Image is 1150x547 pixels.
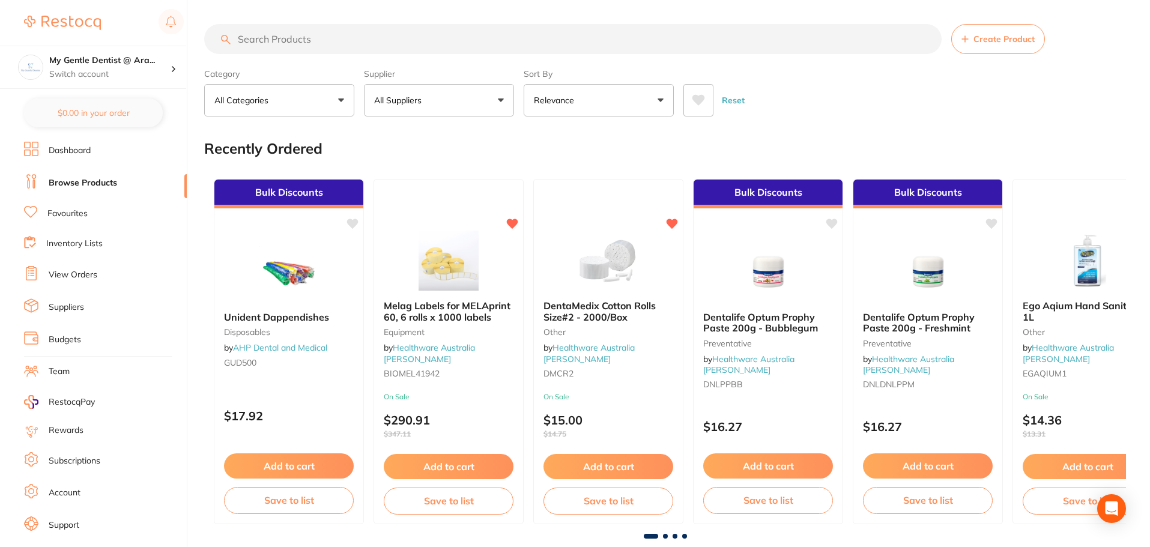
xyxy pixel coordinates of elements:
[224,487,354,513] button: Save to list
[694,180,843,208] div: Bulk Discounts
[250,242,328,302] img: Unident Dappendishes
[703,339,833,348] small: Preventative
[703,354,794,375] span: by
[384,369,513,378] small: BIOMEL41942
[233,342,327,353] a: AHP Dental and Medical
[863,339,993,348] small: Preventative
[543,393,673,401] small: On Sale
[204,84,354,116] button: All Categories
[49,519,79,531] a: Support
[543,342,635,364] span: by
[1049,231,1127,291] img: Ego Aqium Hand Sanitiser - 1L
[703,312,833,334] b: Dentalife Optum Prophy Paste 200g - Bubblegum
[224,342,327,353] span: by
[384,488,513,514] button: Save to list
[534,94,579,106] p: Relevance
[863,312,993,334] b: Dentalife Optum Prophy Paste 200g - Freshmint
[204,24,942,54] input: Search Products
[384,393,513,401] small: On Sale
[543,454,673,479] button: Add to cart
[410,231,488,291] img: Melag Labels for MELAprint 60, 6 rolls x 1000 labels
[49,301,84,313] a: Suppliers
[49,425,83,437] a: Rewards
[24,16,101,30] img: Restocq Logo
[703,379,833,389] small: DNLPPBB
[973,34,1035,44] span: Create Product
[214,94,273,106] p: All Categories
[24,9,101,37] a: Restocq Logo
[1023,342,1114,364] a: Healthware Australia [PERSON_NAME]
[863,379,993,389] small: DNLDNLPPM
[49,455,100,467] a: Subscriptions
[543,300,673,322] b: DentaMedix Cotton Rolls Size#2 - 2000/Box
[703,453,833,479] button: Add to cart
[543,488,673,514] button: Save to list
[543,430,673,438] span: $14.75
[1097,494,1126,523] div: Open Intercom Messenger
[49,396,95,408] span: RestocqPay
[19,55,43,79] img: My Gentle Dentist @ Arana Hills
[718,84,748,116] button: Reset
[24,395,38,409] img: RestocqPay
[224,453,354,479] button: Add to cart
[703,487,833,513] button: Save to list
[384,342,475,364] span: by
[863,453,993,479] button: Add to cart
[889,242,967,302] img: Dentalife Optum Prophy Paste 200g - Freshmint
[224,327,354,337] small: disposables
[863,487,993,513] button: Save to list
[703,354,794,375] a: Healthware Australia [PERSON_NAME]
[703,420,833,434] p: $16.27
[49,55,171,67] h4: My Gentle Dentist @ Arana Hills
[49,177,117,189] a: Browse Products
[364,84,514,116] button: All Suppliers
[204,68,354,79] label: Category
[214,180,363,208] div: Bulk Discounts
[224,312,354,322] b: Unident Dappendishes
[384,342,475,364] a: Healthware Australia [PERSON_NAME]
[49,68,171,80] p: Switch account
[224,409,354,423] p: $17.92
[543,327,673,337] small: other
[384,413,513,438] p: $290.91
[384,430,513,438] span: $347.11
[49,145,91,157] a: Dashboard
[863,354,954,375] span: by
[46,238,103,250] a: Inventory Lists
[374,94,426,106] p: All Suppliers
[524,84,674,116] button: Relevance
[729,242,807,302] img: Dentalife Optum Prophy Paste 200g - Bubblegum
[543,413,673,438] p: $15.00
[47,208,88,220] a: Favourites
[24,395,95,409] a: RestocqPay
[951,24,1045,54] button: Create Product
[24,98,163,127] button: $0.00 in your order
[543,369,673,378] small: DMCR2
[49,334,81,346] a: Budgets
[853,180,1002,208] div: Bulk Discounts
[384,454,513,479] button: Add to cart
[384,327,513,337] small: Equipment
[49,269,97,281] a: View Orders
[204,141,322,157] h2: Recently Ordered
[224,358,354,367] small: GUD500
[863,420,993,434] p: $16.27
[524,68,674,79] label: Sort By
[49,487,80,499] a: Account
[1023,342,1114,364] span: by
[569,231,647,291] img: DentaMedix Cotton Rolls Size#2 - 2000/Box
[49,366,70,378] a: Team
[364,68,514,79] label: Supplier
[543,342,635,364] a: Healthware Australia [PERSON_NAME]
[863,354,954,375] a: Healthware Australia [PERSON_NAME]
[384,300,513,322] b: Melag Labels for MELAprint 60, 6 rolls x 1000 labels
